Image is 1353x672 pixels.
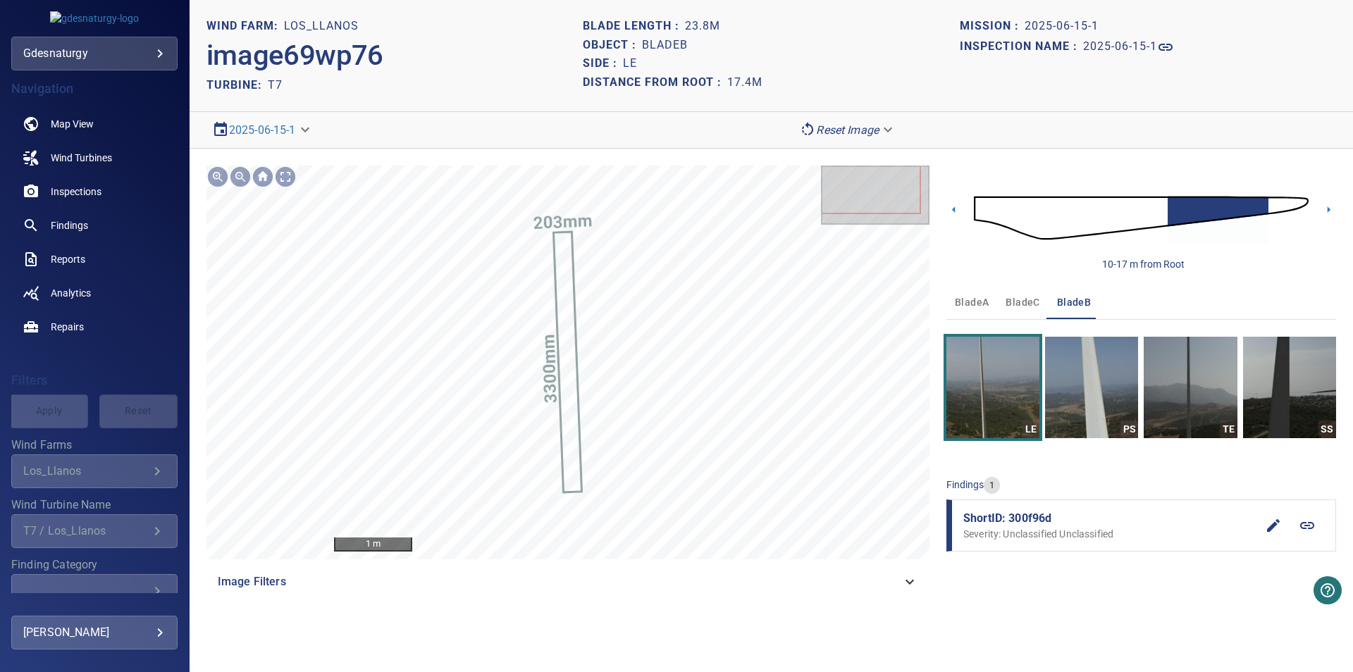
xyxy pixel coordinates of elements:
[11,454,178,488] div: Wind Farms
[23,621,166,644] div: [PERSON_NAME]
[1083,39,1174,56] a: 2025-06-15-1
[1144,337,1237,438] a: TE
[793,118,901,142] div: Reset Image
[23,524,149,537] div: T7 / Los_Llanos
[11,37,178,70] div: gdesnaturgy
[51,320,84,334] span: Repairs
[1006,294,1039,311] span: bladeC
[1120,421,1138,438] div: PS
[11,209,178,242] a: findings noActive
[11,440,178,451] label: Wind Farms
[206,78,268,92] h2: TURBINE:
[583,57,623,70] h1: Side :
[816,123,879,137] em: Reset Image
[583,76,727,89] h1: Distance from root :
[1057,294,1091,311] span: bladeB
[583,20,685,33] h1: Blade length :
[1220,421,1237,438] div: TE
[23,464,149,478] div: Los_Llanos
[963,527,1256,541] p: Severity: Unclassified Unclassified
[11,574,178,608] div: Finding Category
[11,242,178,276] a: reports noActive
[274,166,297,188] img: Toggle full page
[1022,421,1039,438] div: LE
[583,39,642,52] h1: Object :
[218,573,901,590] span: Image Filters
[51,218,88,232] span: Findings
[11,373,178,387] h4: Filters
[23,42,166,65] div: gdesnaturgy
[539,334,562,404] text: 3300mm
[1243,337,1336,438] a: SS
[1318,421,1336,438] div: SS
[642,39,688,52] h1: bladeB
[11,276,178,310] a: analytics noActive
[206,166,229,188] img: Zoom in
[1045,337,1138,438] a: PS
[1102,257,1185,271] div: 10-17 m from Root
[268,78,283,92] h2: T7
[623,57,637,70] h1: LE
[11,82,178,96] h4: Navigation
[206,565,929,599] div: Image Filters
[11,514,178,548] div: Wind Turbine Name
[11,141,178,175] a: windturbines noActive
[284,20,359,33] h1: Los_Llanos
[229,123,296,137] a: 2025-06-15-1
[1083,40,1157,54] h1: 2025-06-15-1
[50,11,139,25] img: gdesnaturgy-logo
[11,107,178,141] a: map noActive
[11,310,178,344] a: repairs noActive
[1025,20,1099,33] h1: 2025-06-15-1
[11,499,178,511] label: Wind Turbine Name
[252,166,274,188] img: Go home
[533,211,593,233] text: 203mm
[946,337,1039,438] a: LE
[229,166,252,188] img: Zoom out
[51,117,94,131] span: Map View
[51,252,85,266] span: Reports
[963,510,1256,527] span: ShortID: 300f96d
[685,20,720,33] h1: 23.8m
[960,40,1083,54] h1: Inspection name :
[51,151,112,165] span: Wind Turbines
[51,185,101,199] span: Inspections
[946,479,984,490] span: findings
[955,294,989,311] span: bladeA
[727,76,762,89] h1: 17.4m
[960,20,1025,33] h1: Mission :
[206,39,383,73] h2: image69wp76
[11,175,178,209] a: inspections noActive
[206,118,319,142] div: 2025-06-15-1
[206,20,284,33] h1: WIND FARM:
[51,286,91,300] span: Analytics
[984,479,1000,492] span: 1
[974,178,1309,259] img: d
[11,559,178,571] label: Finding Category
